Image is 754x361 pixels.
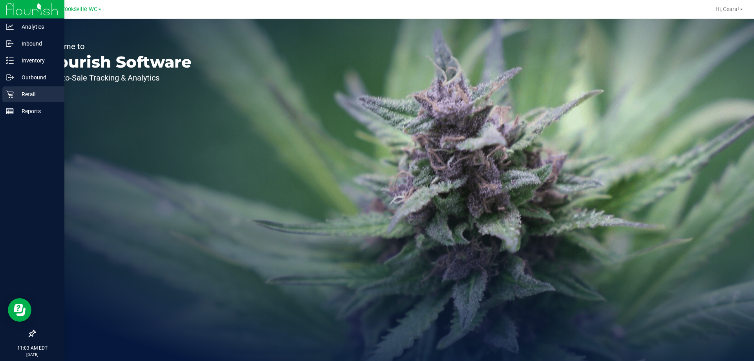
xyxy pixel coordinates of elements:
[4,352,61,357] p: [DATE]
[4,345,61,352] p: 11:03 AM EDT
[42,74,192,82] p: Seed-to-Sale Tracking & Analytics
[6,23,14,31] inline-svg: Analytics
[14,39,61,48] p: Inbound
[14,56,61,65] p: Inventory
[6,40,14,48] inline-svg: Inbound
[8,298,31,322] iframe: Resource center
[42,42,192,50] p: Welcome to
[6,57,14,64] inline-svg: Inventory
[42,54,192,70] p: Flourish Software
[14,106,61,116] p: Reports
[14,22,61,31] p: Analytics
[6,90,14,98] inline-svg: Retail
[6,107,14,115] inline-svg: Reports
[14,90,61,99] p: Retail
[716,6,739,12] span: Hi, Ceara!
[14,73,61,82] p: Outbound
[6,73,14,81] inline-svg: Outbound
[59,6,97,13] span: Brooksville WC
